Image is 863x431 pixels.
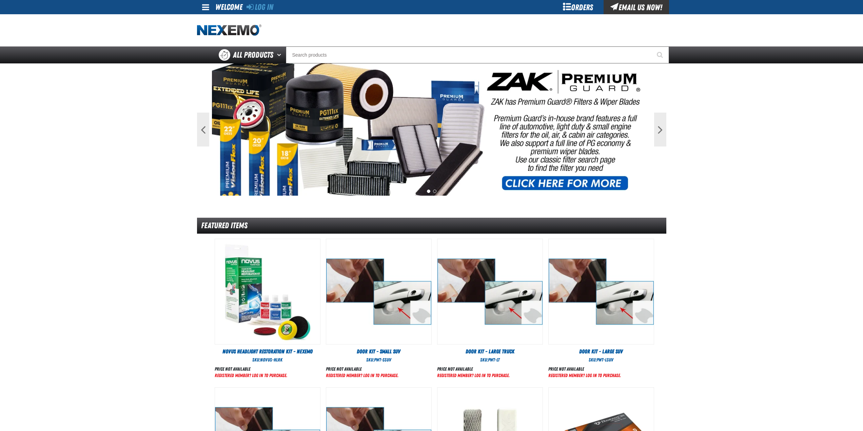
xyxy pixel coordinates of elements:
[215,357,320,363] div: SKU:
[215,239,320,344] img: Novus Headlight Restoration Kit - Nexemo
[437,348,543,355] a: Door Kit - Large Truck
[548,357,654,363] div: SKU:
[233,49,273,61] span: All Products
[326,357,432,363] div: SKU:
[215,373,287,378] a: Registered Member? Log In to purchase.
[215,366,287,372] div: Price not available
[197,24,261,36] img: Nexemo logo
[326,239,431,344] img: Door Kit - Small SUV
[596,357,613,363] span: PWT-LSUV
[437,239,543,344] : View Details of the Door Kit - Large Truck
[286,46,669,63] input: Search
[275,46,286,63] button: Open All Products pages
[548,373,621,378] a: Registered Member? Log In to purchase.
[437,357,543,363] div: SKU:
[326,373,398,378] a: Registered Member? Log In to purchase.
[357,348,400,355] span: Door Kit - Small SUV
[549,239,654,344] : View Details of the Door Kit - Large SUV
[326,239,431,344] : View Details of the Door Kit - Small SUV
[548,348,654,355] a: Door Kit - Large SUV
[433,190,436,193] button: 2 of 2
[260,357,282,363] span: NOVUS-HLRK
[437,366,510,372] div: Price not available
[437,373,510,378] a: Registered Member? Log In to purchase.
[654,113,666,146] button: Next
[247,2,273,12] a: Log In
[549,239,654,344] img: Door Kit - Large SUV
[197,113,209,146] button: Previous
[215,239,320,344] : View Details of the Novus Headlight Restoration Kit - Nexemo
[548,366,621,372] div: Price not available
[427,190,430,193] button: 1 of 2
[326,348,432,355] a: Door Kit - Small SUV
[222,348,313,355] span: Novus Headlight Restoration Kit - Nexemo
[326,366,398,372] div: Price not available
[215,348,320,355] a: Novus Headlight Restoration Kit - Nexemo
[466,348,514,355] span: Door Kit - Large Truck
[579,348,623,355] span: Door Kit - Large SUV
[652,46,669,63] button: Start Searching
[488,357,499,363] span: PWT-LT
[374,357,391,363] span: PWT-SSUV
[197,218,666,234] div: Featured Items
[437,239,543,344] img: Door Kit - Large Truck
[212,63,651,196] img: PG Filters & Wipers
